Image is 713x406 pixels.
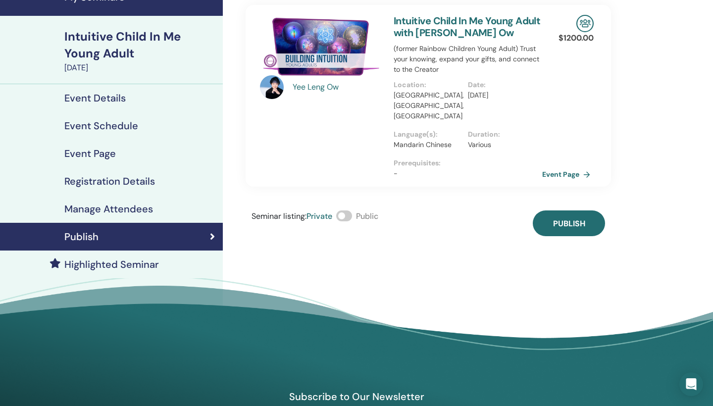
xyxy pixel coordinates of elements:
p: $ 1200.00 [559,32,594,44]
h4: Registration Details [64,175,155,187]
h4: Manage Attendees [64,203,153,215]
h4: Event Page [64,148,116,159]
p: Language(s) : [394,129,462,140]
div: Open Intercom Messenger [679,372,703,396]
span: Private [306,211,332,221]
p: Location : [394,80,462,90]
p: Prerequisites : [394,158,542,168]
img: Intuitive Child In Me Young Adult [260,15,382,78]
img: In-Person Seminar [576,15,594,32]
div: [DATE] [64,62,217,74]
h4: Publish [64,231,99,243]
button: Publish [533,210,605,236]
p: Mandarin Chinese [394,140,462,150]
span: Publish [553,218,585,229]
p: [GEOGRAPHIC_DATA], [GEOGRAPHIC_DATA], [GEOGRAPHIC_DATA] [394,90,462,121]
h4: Highlighted Seminar [64,258,159,270]
a: Event Page [542,167,594,182]
p: Various [468,140,536,150]
p: Date : [468,80,536,90]
a: Yee Leng Ow [293,81,384,93]
div: Intuitive Child In Me Young Adult [64,28,217,62]
p: Duration : [468,129,536,140]
p: (former Rainbow Children Young Adult) Trust your knowing, expand your gifts, and connect to the C... [394,44,542,75]
span: Public [356,211,378,221]
p: - [394,168,542,179]
h4: Event Details [64,92,126,104]
p: [DATE] [468,90,536,101]
img: default.jpg [260,75,284,99]
a: Intuitive Child In Me Young Adult[DATE] [58,28,223,74]
h4: Event Schedule [64,120,138,132]
a: Intuitive Child In Me Young Adult with [PERSON_NAME] Ow [394,14,540,39]
span: Seminar listing : [252,211,306,221]
h4: Subscribe to Our Newsletter [242,390,471,403]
